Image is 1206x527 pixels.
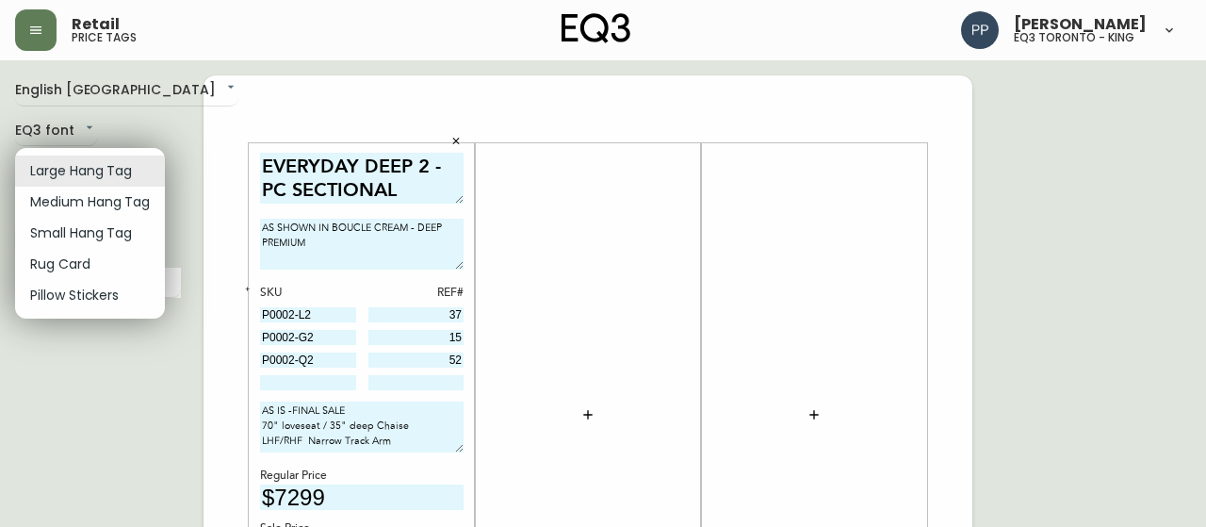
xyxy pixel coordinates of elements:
[15,280,165,311] li: Pillow Stickers
[57,77,260,129] textarea: EVERYDAY DEEP 2 -PC SECTIONAL
[15,249,165,280] li: Rug Card
[15,218,165,249] li: Small Hang Tag
[57,138,260,189] textarea: AS SHOWN IN BOUCLE CREAM - DEEP PREMIUM
[15,187,165,218] li: Medium Hang Tag
[15,156,165,187] li: Large Hang Tag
